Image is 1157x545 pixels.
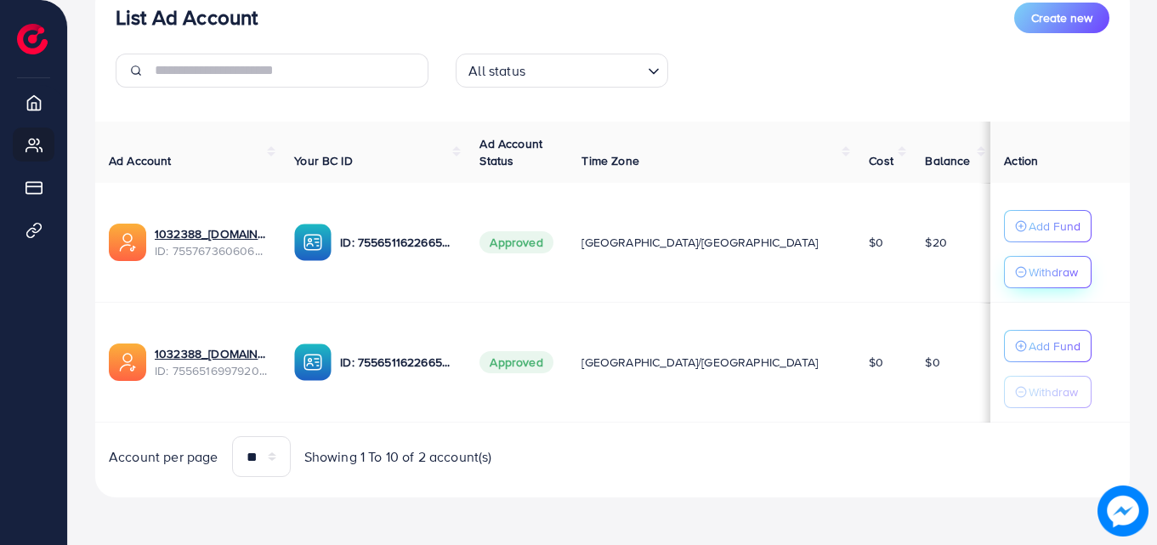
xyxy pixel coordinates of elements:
div: Search for option [456,54,668,88]
span: Ad Account Status [479,135,542,169]
span: Time Zone [581,152,638,169]
h3: List Ad Account [116,5,258,30]
button: Withdraw [1004,256,1092,288]
p: Add Fund [1029,216,1080,236]
span: Cost [869,152,893,169]
img: logo [17,24,48,54]
span: $20 [925,234,946,251]
div: <span class='underline'>1032388_stylenden.shop_1759388818810</span></br>7556516997920604178 [155,345,267,380]
input: Search for option [530,55,641,83]
span: ID: 7557673606067683345 [155,242,267,259]
span: Create new [1031,9,1092,26]
img: ic-ba-acc.ded83a64.svg [294,224,332,261]
span: $0 [925,354,939,371]
a: 1032388_[DOMAIN_NAME]_1759388818810 [155,345,267,362]
button: Add Fund [1004,330,1092,362]
button: Add Fund [1004,210,1092,242]
button: Withdraw [1004,376,1092,408]
p: ID: 7556511622665945105 [340,232,452,253]
span: Account per page [109,447,218,467]
span: All status [465,59,529,83]
span: Your BC ID [294,152,353,169]
span: Balance [925,152,970,169]
span: [GEOGRAPHIC_DATA]/[GEOGRAPHIC_DATA] [581,354,818,371]
p: Withdraw [1029,382,1078,402]
span: Showing 1 To 10 of 2 account(s) [304,447,492,467]
span: $0 [869,354,883,371]
span: Action [1004,152,1038,169]
p: Withdraw [1029,262,1078,282]
img: ic-ba-acc.ded83a64.svg [294,343,332,381]
img: ic-ads-acc.e4c84228.svg [109,224,146,261]
span: Ad Account [109,152,172,169]
img: ic-ads-acc.e4c84228.svg [109,343,146,381]
p: Add Fund [1029,336,1080,356]
p: ID: 7556511622665945105 [340,352,452,372]
span: [GEOGRAPHIC_DATA]/[GEOGRAPHIC_DATA] [581,234,818,251]
span: $0 [869,234,883,251]
button: Create new [1014,3,1109,33]
span: Approved [479,231,553,253]
img: image [1098,486,1148,536]
span: Approved [479,351,553,373]
span: ID: 7556516997920604178 [155,362,267,379]
div: <span class='underline'>1032388_styleden.shop_1759658022401</span></br>7557673606067683345 [155,225,267,260]
a: 1032388_[DOMAIN_NAME]_1759658022401 [155,225,267,242]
